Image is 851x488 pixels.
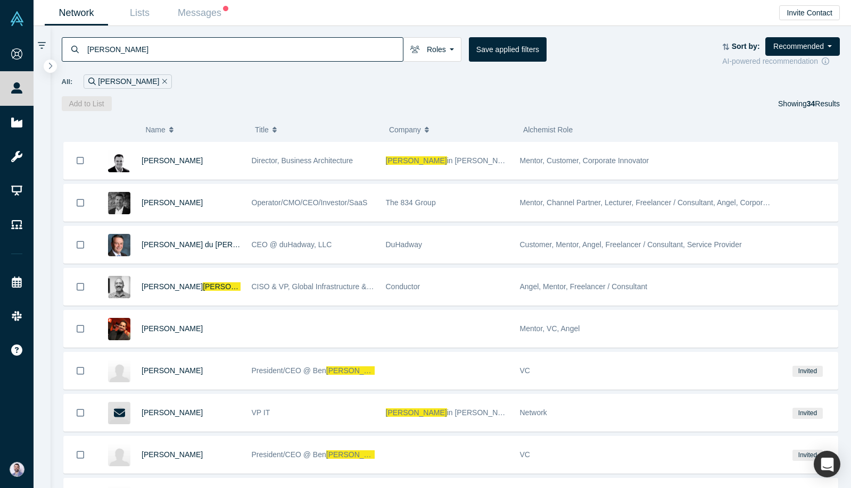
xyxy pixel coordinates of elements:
span: Invited [792,450,822,461]
span: Alchemist Role [523,125,573,134]
span: [PERSON_NAME] [326,450,387,459]
span: VP IT [252,408,270,417]
img: John du Hadway's Profile Image [108,234,130,256]
a: [PERSON_NAME] [142,450,203,459]
span: DuHadway [386,240,422,249]
span: Title [255,119,269,141]
span: Name [145,119,165,141]
button: Bookmark [64,226,97,263]
button: Bookmark [64,310,97,347]
button: Add to List [62,96,112,111]
a: [PERSON_NAME] [142,408,203,417]
span: The 834 Group [386,198,436,207]
span: Invited [792,366,822,377]
button: Save applied filters [469,37,547,62]
img: Steve Brawley's Profile Image [108,360,130,382]
button: Title [255,119,378,141]
span: [PERSON_NAME] [203,282,264,291]
button: Bookmark [64,394,97,431]
img: Kyle Kamka's Profile Image [108,150,130,172]
button: Invite Contact [779,5,840,20]
button: Bookmark [64,142,97,179]
img: Alchemist Vault Logo [10,11,24,26]
div: AI-powered recommendation [722,56,840,67]
input: Search by name, title, company, summary, expertise, investment criteria or topics of focus [86,37,403,62]
span: Director, Business Architecture [252,156,353,165]
button: Bookmark [64,436,97,473]
button: Bookmark [64,268,97,305]
img: Saad AlSogair's Profile Image [108,318,130,340]
a: [PERSON_NAME] [142,366,203,375]
span: in [PERSON_NAME] Investments [447,408,558,417]
button: Bookmark [64,352,97,389]
span: Conductor [386,282,420,291]
button: Roles [403,37,461,62]
a: Messages [171,1,235,26]
span: Operator/CMO/CEO/Investor/SaaS [252,198,368,207]
span: in [PERSON_NAME] Investments [447,156,558,165]
span: Results [807,99,840,108]
span: Mentor, VC, Angel [520,324,580,333]
div: Showing [778,96,840,111]
img: Chad Paul's Profile Image [108,444,130,466]
strong: 34 [807,99,815,108]
span: All: [62,77,73,87]
span: Customer, Mentor, Angel, Freelancer / Consultant, Service Provider [520,240,742,249]
span: President/CEO @ Ben [252,366,326,375]
button: Bookmark [64,184,97,221]
a: [PERSON_NAME] [142,198,203,207]
span: [PERSON_NAME] [386,156,447,165]
a: [PERSON_NAME] [142,324,203,333]
span: Mentor, Customer, Corporate Innovator [520,156,649,165]
a: [PERSON_NAME] [142,156,203,165]
a: Network [45,1,108,26]
button: Name [145,119,244,141]
img: Bill Kahlert's Profile Image [108,192,130,214]
span: [PERSON_NAME] [326,366,387,375]
span: President/CEO @ Ben [252,450,326,459]
span: Company [389,119,421,141]
span: [PERSON_NAME] [386,408,447,417]
span: Network [520,408,547,417]
a: [PERSON_NAME][PERSON_NAME] [142,282,270,291]
strong: Sort by: [732,42,760,51]
button: Company [389,119,512,141]
span: CISO & VP, Global Infrastructure & IT [252,282,375,291]
img: Sam Jadali's Account [10,462,24,477]
span: Angel, Mentor, Freelancer / Consultant [520,282,648,291]
span: VC [520,450,530,459]
div: [PERSON_NAME] [84,74,172,89]
a: Lists [108,1,171,26]
span: [PERSON_NAME] [142,282,203,291]
button: Recommended [765,37,840,56]
span: CEO @ duHadway, LLC [252,240,332,249]
span: Invited [792,408,822,419]
span: VC [520,366,530,375]
button: Remove Filter [159,75,167,88]
img: Shane Franklin's Profile Image [108,276,130,298]
a: [PERSON_NAME] du [PERSON_NAME] [142,240,277,249]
